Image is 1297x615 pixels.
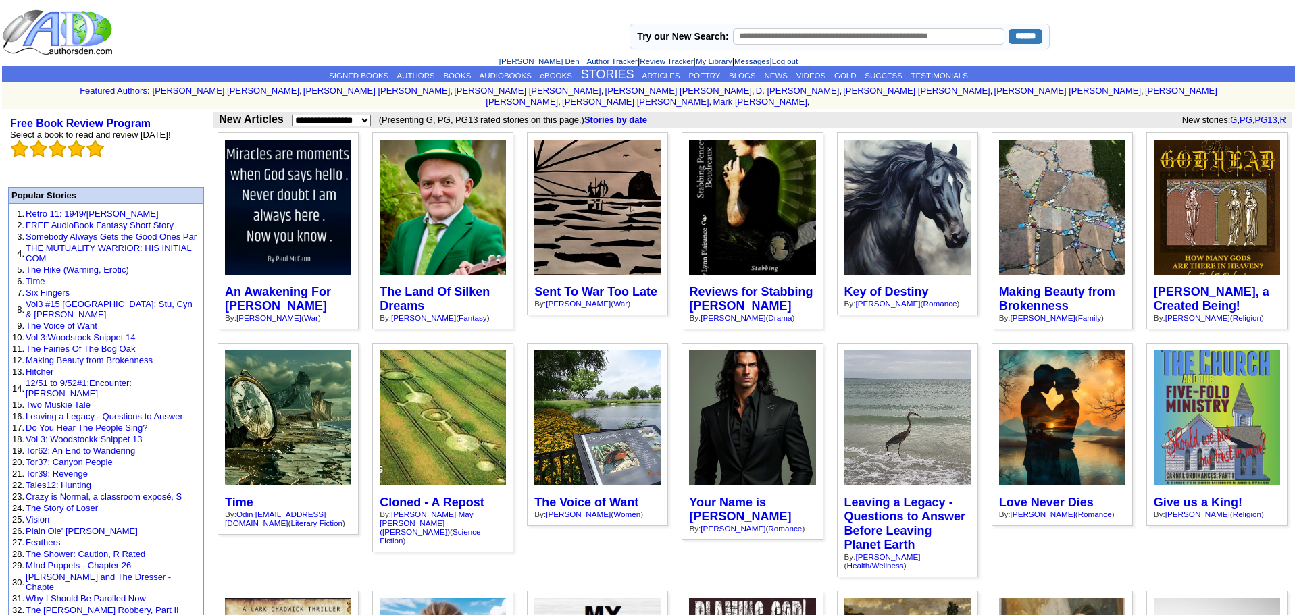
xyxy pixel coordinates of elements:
[1144,88,1145,95] font: i
[12,383,24,394] font: 14.
[26,423,147,433] a: Do You Hear The People Sing?
[1154,285,1269,313] a: [PERSON_NAME], a Created Being!
[49,140,66,157] img: bigemptystars.png
[1279,115,1286,125] a: R
[11,140,28,157] img: bigemptystars.png
[844,552,971,570] div: By: ( )
[153,86,1217,107] font: , , , , , , , , , ,
[911,72,968,80] a: TESTIMONIALS
[17,220,24,230] font: 2.
[796,72,825,80] a: VIDEOS
[546,510,611,518] a: [PERSON_NAME]
[584,115,647,125] a: Stories by date
[12,400,24,410] font: 15.
[26,265,129,275] a: The Hike (Warning, Erotic)
[26,469,88,479] a: Tor39: Revenge
[486,86,1217,107] a: [PERSON_NAME] [PERSON_NAME]
[834,72,857,80] a: GOLD
[689,496,791,523] a: Your Name is [PERSON_NAME]
[587,57,638,65] a: Author Tracker
[768,313,792,322] a: Drama
[26,355,153,365] a: Making Beauty from Brokenness
[26,560,131,570] a: MInd Puppets - Chapter 26
[302,88,303,95] font: i
[713,97,807,107] a: Mark [PERSON_NAME]
[26,526,138,536] a: Plain Ole' [PERSON_NAME]
[26,480,91,490] a: Tales12: Hunting
[581,68,634,81] a: STORIES
[304,313,318,322] a: War
[923,299,957,308] a: Romance
[999,510,1125,518] div: By: ( )
[603,88,605,95] font: i
[329,72,388,80] a: SIGNED BOOKS
[2,9,116,56] img: logo_ad.gif
[26,288,70,298] a: Six Fingers
[17,288,24,298] font: 7.
[764,72,788,80] a: NEWS
[809,99,811,106] font: i
[12,457,24,467] font: 20.
[236,313,301,322] a: [PERSON_NAME]
[1154,510,1280,518] div: By: ( )
[26,446,135,456] a: Tor62: An End to Wandering
[534,510,661,518] div: By: ( )
[290,518,342,527] a: Literary Fiction
[26,572,171,592] a: [PERSON_NAME] and The Dresser - Chapte
[855,299,920,308] a: [PERSON_NAME]
[10,130,171,140] font: Select a book to read and review [DATE]!
[26,321,97,331] a: The Voice of Want
[994,86,1141,96] a: [PERSON_NAME] [PERSON_NAME]
[12,469,24,479] font: 21.
[613,299,628,308] a: War
[842,88,843,95] font: i
[701,524,765,533] a: [PERSON_NAME]
[561,99,562,106] font: i
[68,140,85,157] img: bigemptystars.png
[480,72,532,80] a: AUDIOBOOKS
[768,524,802,533] a: Romance
[1011,510,1075,518] a: [PERSON_NAME]
[80,86,147,96] a: Featured Authors
[711,99,713,106] font: i
[689,313,815,322] div: By: ( )
[225,496,253,509] a: Time
[12,446,24,456] font: 19.
[225,313,351,322] div: By: ( )
[637,31,728,42] label: Try our New Search:
[534,496,638,509] a: The Voice of Want
[26,332,135,342] a: Vol 3:Woodstock Snippet 14
[459,313,487,322] a: Fantasy
[1078,510,1112,518] a: Romance
[1182,115,1291,125] font: New stories: , , ,
[999,313,1125,322] div: By: ( )
[26,276,45,286] a: Time
[772,57,798,65] a: Log out
[1154,313,1280,322] div: By: ( )
[397,72,434,80] a: AUTHORS
[26,344,135,354] a: The Fairies Of The Bog Oak
[12,577,24,587] font: 30.
[12,423,24,433] font: 17.
[12,355,24,365] font: 12.
[26,299,193,319] a: Vol3 #15 [GEOGRAPHIC_DATA]: Stu, Cyn & [PERSON_NAME]
[26,434,142,444] a: Vol 3: Woodstockk:Snippet 13
[1233,510,1261,518] a: Religion
[12,503,24,513] font: 24.
[26,457,113,467] a: Tor37: Canyon People
[729,72,756,80] a: BLOGS
[701,313,765,322] a: [PERSON_NAME]
[640,57,693,65] a: Review Tracker
[454,86,601,96] a: [PERSON_NAME] [PERSON_NAME]
[992,88,994,95] font: i
[688,72,720,80] a: POETRY
[534,285,657,298] a: Sent To War Too Late
[755,88,756,95] font: i
[303,86,450,96] a: [PERSON_NAME] [PERSON_NAME]
[147,86,150,96] font: :
[26,378,132,398] a: 12/51 to 9/52#1:Encounter: [PERSON_NAME]
[86,140,104,157] img: bigemptystars.png
[225,510,351,527] div: By: ( )
[844,496,965,552] a: Leaving a Legacy - Questions to Answer Before Leaving Planet Earth
[12,434,24,444] font: 18.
